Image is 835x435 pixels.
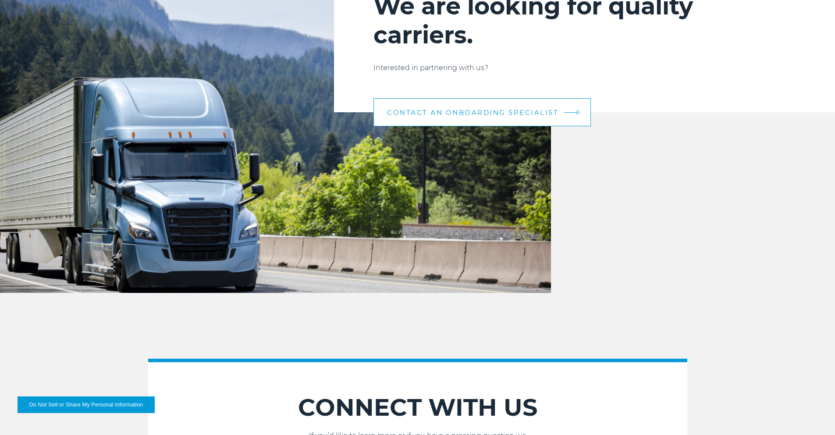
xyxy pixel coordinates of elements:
[373,63,796,73] p: Interested in partnering with us?
[791,393,835,435] iframe: Chat Widget
[387,109,558,116] span: CONTACT AN ONBOARDING SPECIALIST
[148,393,687,422] h2: CONNECT WITH US
[577,110,580,115] img: arrow
[373,98,591,126] a: CONTACT AN ONBOARDING SPECIALIST arrow arrow
[18,396,155,413] button: Do Not Sell or Share My Personal Information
